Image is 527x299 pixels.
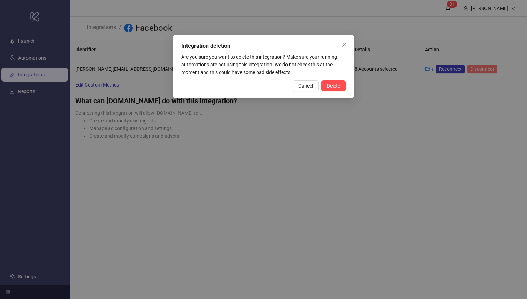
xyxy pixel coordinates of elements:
span: Cancel [298,83,313,89]
span: close [342,42,347,47]
div: Integration deletion [181,42,346,50]
button: Cancel [293,80,319,91]
button: Delete [321,80,346,91]
span: Delete [327,83,340,89]
div: Are you sure you want to delete this integration? Make sure your running automations are not usin... [181,53,346,76]
button: Close [339,39,350,50]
